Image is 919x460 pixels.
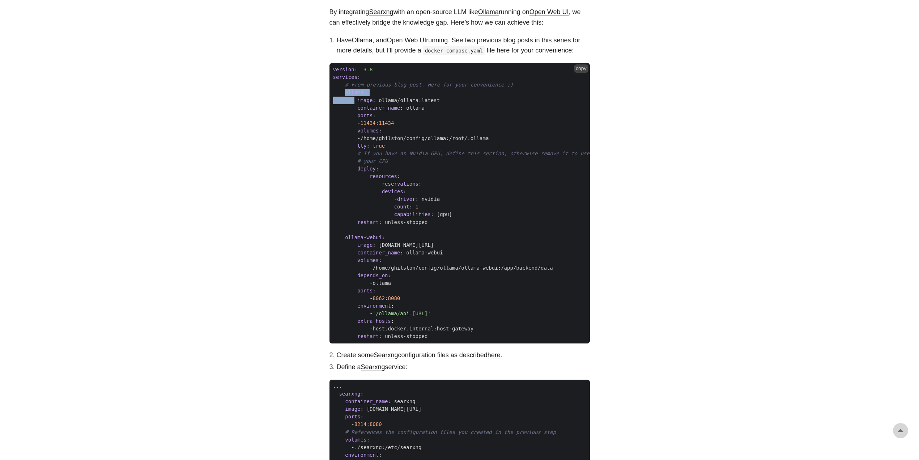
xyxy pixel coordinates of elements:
[357,303,391,309] span: environment
[400,105,403,111] span: :
[361,120,376,126] span: 11434
[385,333,427,339] span: unless-stopped
[423,46,485,55] code: docker-compose.yaml
[357,288,373,294] span: ports
[382,181,418,187] span: reservations
[329,444,425,451] span: -
[357,242,373,248] span: image
[337,35,590,56] li: Have , and running. See two previous blog posts in this series for more details, but I’ll provide...
[893,423,908,438] a: go to top
[339,391,360,397] span: searxng
[376,120,379,126] span: :
[333,67,354,72] span: version
[391,303,394,309] span: :
[357,318,391,324] span: extra_hosts
[373,326,473,332] span: host.docker.internal:host-gateway
[406,250,443,256] span: ollama-webui
[440,211,452,217] span: gpu]
[357,333,379,339] span: restart
[357,105,400,111] span: container_name
[388,398,391,404] span: :
[345,452,379,458] span: environment
[574,64,588,72] button: copy
[437,211,440,217] span: [
[373,265,553,271] span: /home/ghilston/config/ollama/ollama-webui:/app/backend/data
[416,196,418,202] span: :
[403,189,406,194] span: :
[366,421,369,427] span: :
[418,181,421,187] span: :
[370,421,382,427] span: 8080
[329,421,386,428] span: -
[400,250,403,256] span: :
[357,166,376,172] span: deploy
[373,113,375,118] span: :
[354,67,357,72] span: :
[361,414,363,419] span: :
[357,113,373,118] span: ports
[391,318,394,324] span: :
[357,97,373,103] span: image
[379,452,382,458] span: :
[329,195,444,203] span: -
[361,406,363,412] span: :
[397,196,416,202] span: driver
[385,295,388,301] span: :
[422,196,440,202] span: nvidia
[373,295,385,301] span: 8062
[379,257,382,263] span: :
[431,211,434,217] span: :
[357,151,590,156] span: # If you have an Nvidia GPU, define this section, otherwise remove it to use
[352,37,373,44] a: Ollama
[373,143,385,149] span: true
[379,333,382,339] span: :
[374,351,398,359] a: Searxng
[385,219,427,225] span: unless-stopped
[379,219,382,225] span: :
[373,280,391,286] span: ollama
[333,383,342,389] span: ...
[478,8,499,16] a: Ollama
[363,89,366,95] span: :
[329,325,477,333] span: -
[345,414,360,419] span: ports
[329,119,398,127] span: -
[345,406,360,412] span: image
[366,437,369,443] span: :
[357,257,379,263] span: volumes
[361,67,376,72] span: '3.8'
[406,105,425,111] span: ollama
[361,391,363,397] span: :
[345,89,363,95] span: ollama
[376,166,379,172] span: :
[329,264,557,272] span: -
[333,74,358,80] span: services
[337,362,590,372] li: Define a service:
[357,273,388,278] span: depends_on
[345,398,388,404] span: container_name
[388,273,391,278] span: :
[329,279,395,287] span: -
[357,143,366,149] span: tty
[329,310,434,317] span: -
[379,128,382,134] span: :
[354,444,422,450] span: ./searxng:/etc/searxng
[345,437,366,443] span: volumes
[361,363,385,371] a: Searxng
[388,295,400,301] span: 8080
[394,204,409,210] span: count
[357,250,400,256] span: container_name
[357,158,388,164] span: # your CPU
[379,120,394,126] span: 11434
[397,173,400,179] span: :
[373,288,375,294] span: :
[357,128,379,134] span: volumes
[373,311,431,316] span: '/ollama/api=[URL]'
[357,219,379,225] span: restart
[379,242,434,248] span: [DOMAIN_NAME][URL]
[361,135,489,141] span: /home/ghilston/config/ollama:/root/.ollama
[337,350,590,360] li: Create some configuration files as described .
[373,97,375,103] span: :
[379,97,440,103] span: ollama/ollama:latest
[357,74,360,80] span: :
